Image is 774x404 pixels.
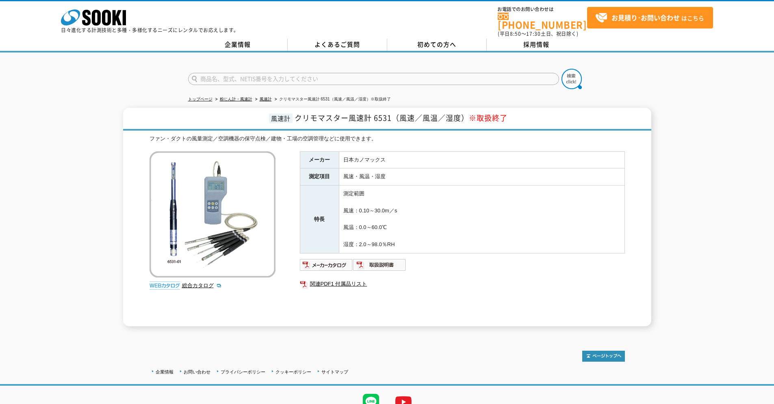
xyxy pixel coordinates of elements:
[498,30,578,37] span: (平日 ～ 土日、祝日除く)
[353,258,406,271] img: 取扱説明書
[498,7,587,12] span: お電話でのお問い合わせは
[353,264,406,270] a: 取扱説明書
[300,168,339,186] th: 測定項目
[275,369,311,374] a: クッキーポリシー
[150,151,275,277] img: クリモマスター風速計 6531（風速／風温／湿度）※取扱終了
[220,97,252,101] a: 粉じん計・風速計
[182,282,222,288] a: 総合カタログ
[469,112,507,123] span: ※取扱終了
[339,151,624,168] td: 日本カノマックス
[526,30,541,37] span: 17:30
[498,13,587,29] a: [PHONE_NUMBER]
[188,73,559,85] input: 商品名、型式、NETIS番号を入力してください
[300,258,353,271] img: メーカーカタログ
[150,282,180,290] img: webカタログ
[595,12,704,24] span: はこちら
[487,39,586,51] a: 採用情報
[61,28,239,33] p: 日々進化する計測技術と多種・多様化するニーズにレンタルでお応えします。
[188,97,212,101] a: トップページ
[562,69,582,89] img: btn_search.png
[510,30,521,37] span: 8:50
[188,39,288,51] a: 企業情報
[150,135,625,143] div: ファン・ダクトの風量測定／空調機器の保守点検／建物・工場の空調管理などに使用できます。
[300,279,625,289] a: 関連PDF1 付属品リスト
[387,39,487,51] a: 初めての方へ
[288,39,387,51] a: よくあるご質問
[321,369,348,374] a: サイトマップ
[184,369,210,374] a: お問い合わせ
[417,40,456,49] span: 初めての方へ
[269,114,293,123] span: 風速計
[587,7,713,28] a: お見積り･お問い合わせはこちら
[260,97,272,101] a: 風速計
[611,13,680,22] strong: お見積り･お問い合わせ
[273,95,391,104] li: クリモマスター風速計 6531（風速／風温／湿度）※取扱終了
[300,151,339,168] th: メーカー
[295,112,507,123] span: クリモマスター風速計 6531（風速／風温／湿度）
[339,168,624,186] td: 風速・風温・湿度
[339,186,624,253] td: 測定範囲 風速：0.10～30.0m／s 風温：0.0～60.0℃ 湿度：2.0～98.0％RH
[300,186,339,253] th: 特長
[221,369,265,374] a: プライバシーポリシー
[300,264,353,270] a: メーカーカタログ
[156,369,173,374] a: 企業情報
[582,351,625,362] img: トップページへ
